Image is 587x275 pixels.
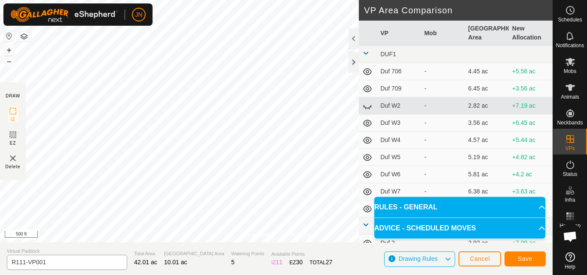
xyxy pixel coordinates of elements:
img: VP [8,153,18,163]
div: - [424,136,461,145]
td: Duf W5 [377,149,421,166]
button: Reset Map [4,31,14,41]
td: 6.38 ac [465,183,509,200]
span: RULES - GENERAL [374,202,437,212]
a: Privacy Policy [242,231,275,239]
td: +5.44 ac [509,132,553,149]
span: IZ [11,116,15,123]
span: 11 [276,259,283,266]
th: New Allocation [509,21,553,46]
div: - [424,101,461,110]
span: JN [135,10,142,19]
span: Heatmap [559,223,581,228]
div: - [424,187,461,196]
button: Cancel [459,251,501,266]
span: 30 [296,259,303,266]
button: – [4,56,14,66]
span: DUF1 [380,51,396,57]
div: - [424,118,461,127]
td: +7.19 ac [509,97,553,115]
span: Schedules [558,17,582,22]
h2: VP Area Comparison [364,5,553,15]
td: Duf W2 [377,97,421,115]
span: VPs [565,146,575,151]
span: Save [518,255,532,262]
span: Available Points [271,251,332,258]
div: IZ [271,258,282,267]
td: Duf W4 [377,132,421,149]
td: 6.45 ac [465,80,509,97]
th: Mob [421,21,465,46]
div: TOTAL [309,258,332,267]
th: VP [377,21,421,46]
td: +6.45 ac [509,115,553,132]
div: DRAW [6,93,20,99]
td: 5.19 ac [465,149,509,166]
td: 5.81 ac [465,166,509,183]
span: 27 [326,259,333,266]
th: [GEOGRAPHIC_DATA] Area [465,21,509,46]
span: Virtual Paddock [7,248,127,255]
td: +3.56 ac [509,80,553,97]
td: Duf 706 [377,63,421,80]
span: 10.01 ac [164,259,187,266]
button: Save [504,251,546,266]
span: 5 [231,259,235,266]
p-accordion-header: ADVICE - SCHEDULED MOVES [374,218,545,239]
a: Help [553,249,587,273]
td: Duf W7 [377,183,421,200]
span: Total Area [134,250,157,257]
td: 3.56 ac [465,115,509,132]
div: - [424,153,461,162]
button: + [4,45,14,55]
td: +4.2 ac [509,166,553,183]
span: Neckbands [557,120,583,125]
span: 42.01 ac [134,259,157,266]
span: ADVICE - SCHEDULED MOVES [374,223,476,233]
div: - [424,67,461,76]
td: +3.63 ac [509,183,553,200]
span: Notifications [556,43,584,48]
td: Duf W3 [377,115,421,132]
span: Watering Points [231,250,264,257]
a: Contact Us [285,231,310,239]
img: Gallagher Logo [10,7,118,22]
span: Animals [561,94,579,100]
span: [GEOGRAPHIC_DATA] Area [164,250,224,257]
div: - [424,170,461,179]
span: Infra [565,197,575,202]
span: Mobs [564,69,576,74]
span: Drawing Rules [398,255,437,262]
span: Help [565,264,575,269]
div: EZ [289,258,303,267]
td: +5.56 ac [509,63,553,80]
td: Duf W6 [377,166,421,183]
span: Status [563,172,577,177]
td: Duf 709 [377,80,421,97]
span: Delete [6,163,21,170]
div: - [424,84,461,93]
div: Open chat [557,224,583,249]
span: EZ [10,140,16,146]
td: 4.45 ac [465,63,509,80]
td: 2.82 ac [465,97,509,115]
span: Cancel [470,255,490,262]
button: Map Layers [19,31,29,42]
p-accordion-header: RULES - GENERAL [374,197,545,218]
td: +4.82 ac [509,149,553,166]
td: 4.57 ac [465,132,509,149]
